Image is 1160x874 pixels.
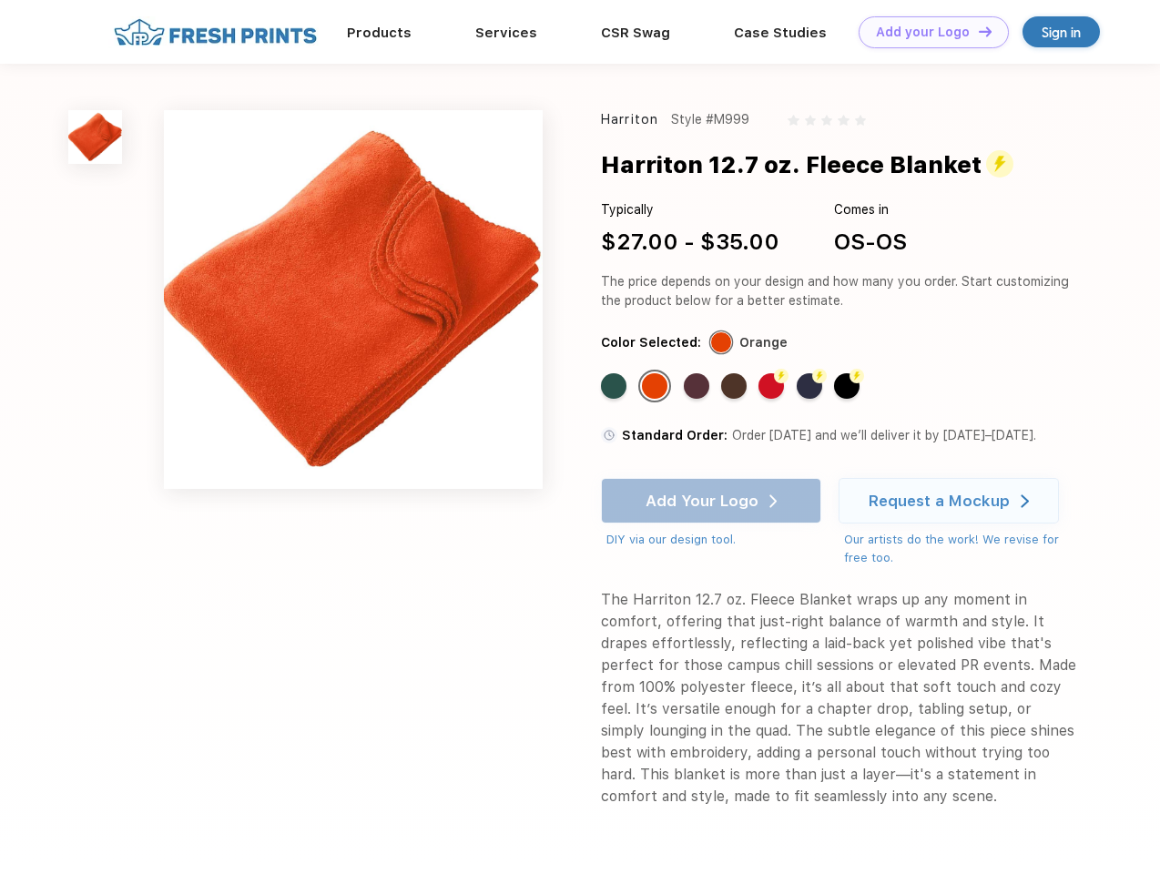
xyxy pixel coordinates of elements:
div: Hunter [601,373,626,399]
div: $27.00 - $35.00 [601,226,779,259]
img: gray_star.svg [855,115,866,126]
img: flash color [812,369,827,383]
img: gray_star.svg [821,115,832,126]
div: Typically [601,200,779,219]
div: OS-OS [834,226,907,259]
div: Burgundy [684,373,709,399]
img: gray_star.svg [838,115,849,126]
div: Sign in [1042,22,1081,43]
div: The price depends on your design and how many you order. Start customizing the product below for ... [601,272,1076,310]
img: standard order [601,427,617,443]
div: Harriton 12.7 oz. Fleece Blanket [601,147,1013,183]
span: Order [DATE] and we’ll deliver it by [DATE]–[DATE]. [732,428,1036,442]
img: fo%20logo%202.webp [108,16,322,48]
img: gray_star.svg [805,115,816,126]
div: Comes in [834,200,907,219]
div: DIY via our design tool. [606,531,821,549]
div: Our artists do the work! We revise for free too. [844,531,1076,566]
img: func=resize&h=100 [68,110,122,164]
img: gray_star.svg [788,115,799,126]
div: The Harriton 12.7 oz. Fleece Blanket wraps up any moment in comfort, offering that just-right bal... [601,589,1076,808]
div: Orange [739,333,788,352]
div: Request a Mockup [869,492,1010,510]
div: Color Selected: [601,333,701,352]
div: Orange [642,373,667,399]
span: Standard Order: [622,428,728,442]
img: flash_active_toggle.svg [986,150,1013,178]
div: Harriton [601,110,658,129]
img: func=resize&h=640 [164,110,543,489]
a: Sign in [1023,16,1100,47]
img: white arrow [1021,494,1029,508]
a: Products [347,25,412,41]
div: Style #M999 [671,110,749,129]
div: Navy [797,373,822,399]
img: DT [979,26,992,36]
div: Cocoa [721,373,747,399]
div: Add your Logo [876,25,970,40]
img: flash color [774,369,789,383]
div: Red [758,373,784,399]
div: Black [834,373,860,399]
img: flash color [850,369,864,383]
